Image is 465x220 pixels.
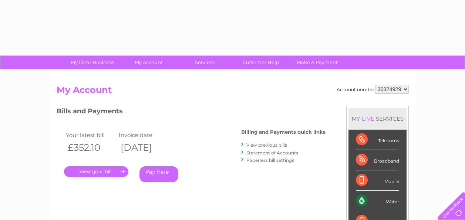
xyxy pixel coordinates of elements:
div: Account number [337,85,409,94]
div: LIVE [360,115,376,122]
a: Paperless bill settings [246,157,294,163]
a: Customer Help [230,56,292,69]
td: Your latest bill [64,130,117,140]
div: Telecoms [356,130,399,150]
th: [DATE] [117,140,170,155]
h4: Billing and Payments quick links [241,129,326,135]
a: Pay Here [139,166,178,182]
h3: Bills and Payments [57,106,326,119]
div: Broadband [356,150,399,170]
th: £352.10 [64,140,117,155]
div: MY SERVICES [348,108,407,129]
a: Statement of Accounts [246,150,298,156]
a: . [64,166,128,177]
div: Water [356,191,399,211]
h2: My Account [57,85,409,99]
a: Services [174,56,235,69]
a: View previous bills [246,142,287,148]
div: Mobile [356,170,399,191]
a: My Clear Business [62,56,123,69]
a: Make A Payment [287,56,348,69]
td: Invoice date [117,130,170,140]
a: My Account [118,56,179,69]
